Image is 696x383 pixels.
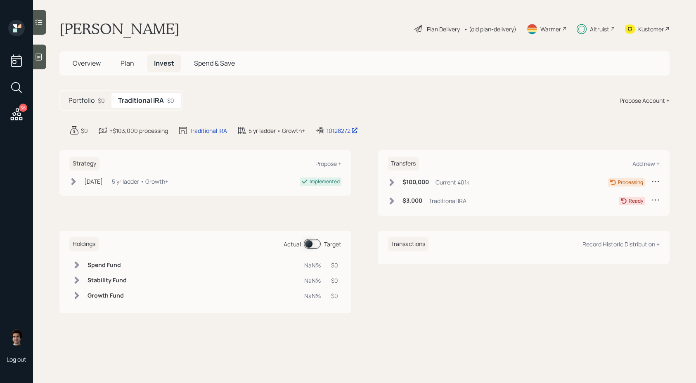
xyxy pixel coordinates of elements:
[331,291,338,300] div: $0
[427,25,460,33] div: Plan Delivery
[194,59,235,68] span: Spend & Save
[331,276,338,285] div: $0
[436,178,469,187] div: Current 401k
[112,177,168,186] div: 5 yr ladder • Growth+
[327,126,358,135] div: 10128272
[304,261,321,270] div: NaN%
[154,59,174,68] span: Invest
[620,96,670,105] div: Propose Account +
[167,96,174,105] div: $0
[304,276,321,285] div: NaN%
[388,157,419,170] h6: Transfers
[69,97,95,104] h5: Portfolio
[189,126,227,135] div: Traditional IRA
[121,59,134,68] span: Plan
[402,197,422,204] h6: $3,000
[118,97,164,104] h5: Traditional IRA
[81,126,88,135] div: $0
[324,240,341,248] div: Target
[88,292,127,299] h6: Growth Fund
[284,240,301,248] div: Actual
[19,104,27,112] div: 36
[464,25,516,33] div: • (old plan-delivery)
[388,237,428,251] h6: Transactions
[618,179,643,186] div: Processing
[88,277,127,284] h6: Stability Fund
[59,20,180,38] h1: [PERSON_NAME]
[73,59,101,68] span: Overview
[304,291,321,300] div: NaN%
[429,196,466,205] div: Traditional IRA
[109,126,168,135] div: +$103,000 processing
[69,237,99,251] h6: Holdings
[98,96,105,105] div: $0
[540,25,561,33] div: Warmer
[582,240,660,248] div: Record Historic Distribution +
[7,355,26,363] div: Log out
[8,329,25,345] img: harrison-schaefer-headshot-2.png
[84,177,103,186] div: [DATE]
[315,160,341,168] div: Propose +
[88,262,127,269] h6: Spend Fund
[590,25,609,33] div: Altruist
[331,261,338,270] div: $0
[632,160,660,168] div: Add new +
[629,197,643,205] div: Ready
[69,157,99,170] h6: Strategy
[638,25,664,33] div: Kustomer
[402,179,429,186] h6: $100,000
[249,126,305,135] div: 5 yr ladder • Growth+
[310,178,340,185] div: Implemented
